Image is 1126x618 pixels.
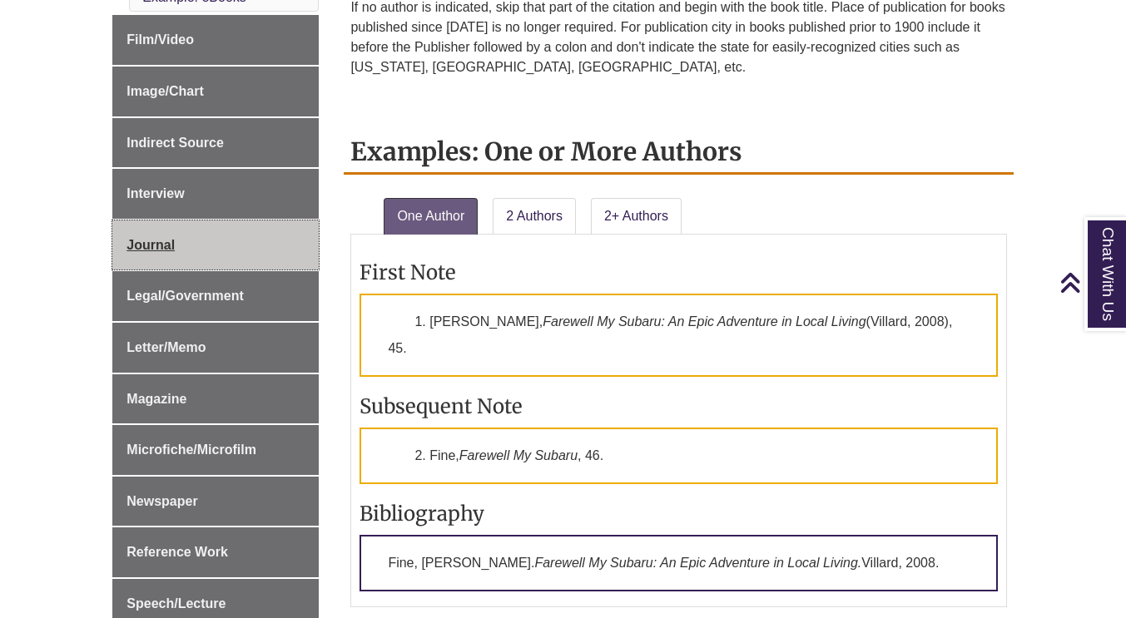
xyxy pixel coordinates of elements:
[126,340,206,354] span: Letter/Memo
[459,448,578,462] em: Farewell My Subaru
[126,494,197,508] span: Newspaper
[126,32,194,47] span: Film/Video
[384,198,478,235] a: One Author
[112,271,319,321] a: Legal/Government
[360,294,997,377] p: 1. [PERSON_NAME], (Villard, 2008), 45.
[1059,271,1122,294] a: Back to Top
[112,15,319,65] a: Film/Video
[126,392,186,406] span: Magazine
[126,545,228,559] span: Reference Work
[591,198,682,235] a: 2+ Authors
[360,260,997,285] h3: First Note
[360,501,997,527] h3: Bibliography
[112,118,319,168] a: Indirect Source
[112,527,319,577] a: Reference Work
[360,535,997,591] p: Fine, [PERSON_NAME]. Villard, 2008.
[126,84,203,98] span: Image/Chart
[112,67,319,116] a: Image/Chart
[112,477,319,527] a: Newspaper
[112,425,319,475] a: Microfiche/Microfilm
[360,428,997,484] p: 2. Fine, , 46.
[126,136,223,150] span: Indirect Source
[126,596,226,611] span: Speech/Lecture
[126,238,175,252] span: Journal
[360,393,997,419] h3: Subsequent Note
[112,374,319,424] a: Magazine
[126,186,184,200] span: Interview
[543,314,866,329] em: Farewell My Subaru: An Epic Adventure in Local Living
[344,131,1013,175] h2: Examples: One or More Authors
[112,220,319,270] a: Journal
[534,556,861,570] em: Farewell My Subaru: An Epic Adventure in Local Living.
[126,442,256,457] span: Microfiche/Microfilm
[112,169,319,219] a: Interview
[112,323,319,373] a: Letter/Memo
[493,198,576,235] a: 2 Authors
[126,289,243,303] span: Legal/Government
